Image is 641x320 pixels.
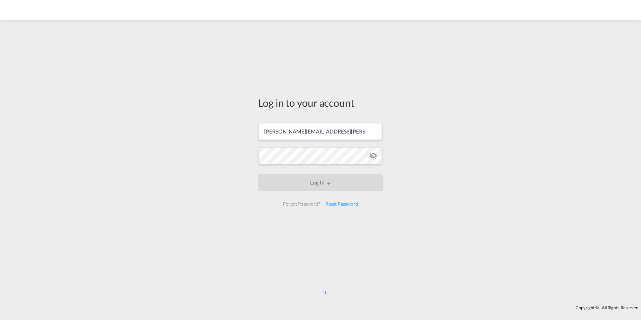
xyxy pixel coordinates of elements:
[259,123,382,140] input: Enter email/phone number
[280,198,323,210] div: Forgot Password?
[369,152,377,160] md-icon: icon-eye-off
[323,198,361,210] div: Reset Password
[258,174,383,191] button: LOGIN
[258,96,383,110] div: Log in to your account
